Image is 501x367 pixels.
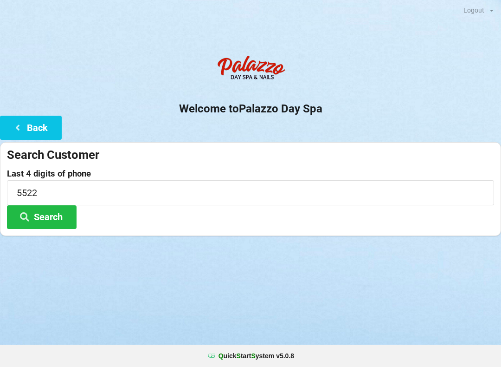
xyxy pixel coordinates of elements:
button: Search [7,205,77,229]
img: PalazzoDaySpaNails-Logo.png [213,51,288,88]
span: S [251,352,255,360]
div: Search Customer [7,147,494,163]
img: favicon.ico [207,351,216,360]
b: uick tart ystem v 5.0.8 [218,351,294,360]
label: Last 4 digits of phone [7,169,494,178]
span: S [237,352,241,360]
input: 0000 [7,180,494,205]
div: Logout [463,7,484,13]
span: Q [218,352,224,360]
